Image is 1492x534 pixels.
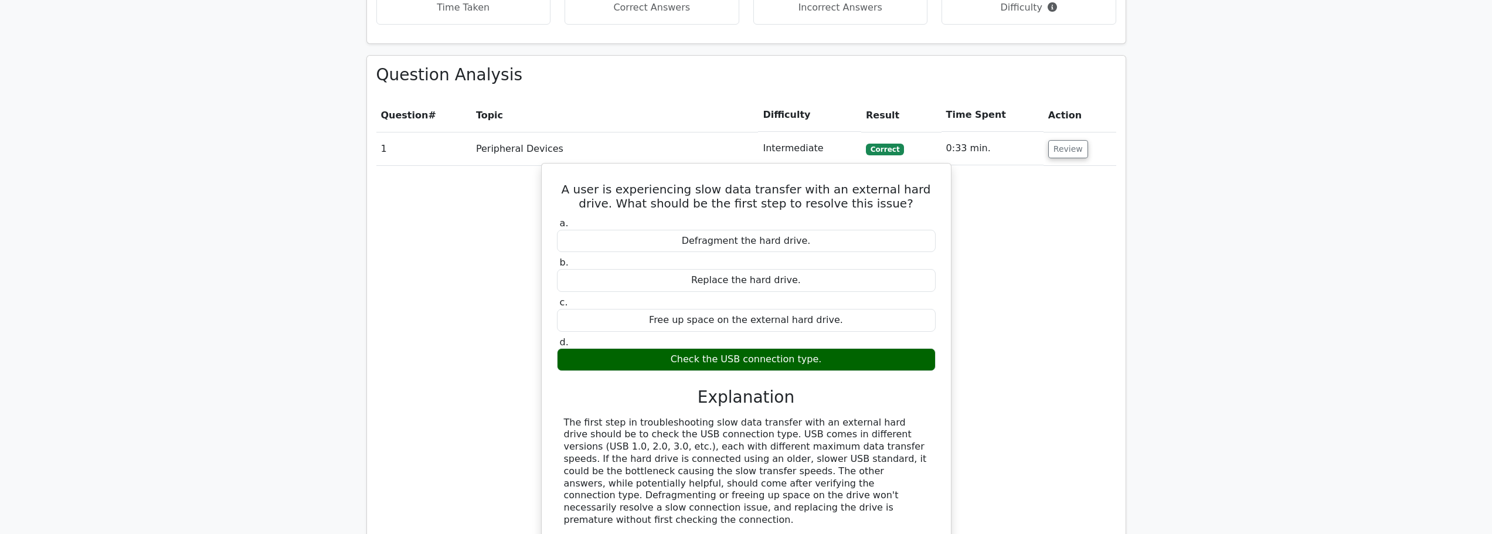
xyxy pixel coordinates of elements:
[557,230,936,253] div: Defragment the hard drive.
[942,132,1044,165] td: 0:33 min.
[763,1,918,15] p: Incorrect Answers
[376,98,471,132] th: #
[557,348,936,371] div: Check the USB connection type.
[866,144,904,155] span: Correct
[758,98,861,132] th: Difficulty
[564,387,929,407] h3: Explanation
[381,110,429,121] span: Question
[471,132,759,165] td: Peripheral Devices
[560,257,569,268] span: b.
[758,132,861,165] td: Intermediate
[575,1,729,15] p: Correct Answers
[557,269,936,292] div: Replace the hard drive.
[560,336,569,348] span: d.
[376,65,1116,85] h3: Question Analysis
[386,1,541,15] p: Time Taken
[376,132,471,165] td: 1
[556,182,937,210] h5: A user is experiencing slow data transfer with an external hard drive. What should be the first s...
[1048,140,1088,158] button: Review
[557,309,936,332] div: Free up space on the external hard drive.
[560,297,568,308] span: c.
[560,217,569,229] span: a.
[1044,98,1116,132] th: Action
[861,98,942,132] th: Result
[564,417,929,526] div: The first step in troubleshooting slow data transfer with an external hard drive should be to che...
[471,98,759,132] th: Topic
[951,1,1106,15] p: Difficulty
[942,98,1044,132] th: Time Spent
